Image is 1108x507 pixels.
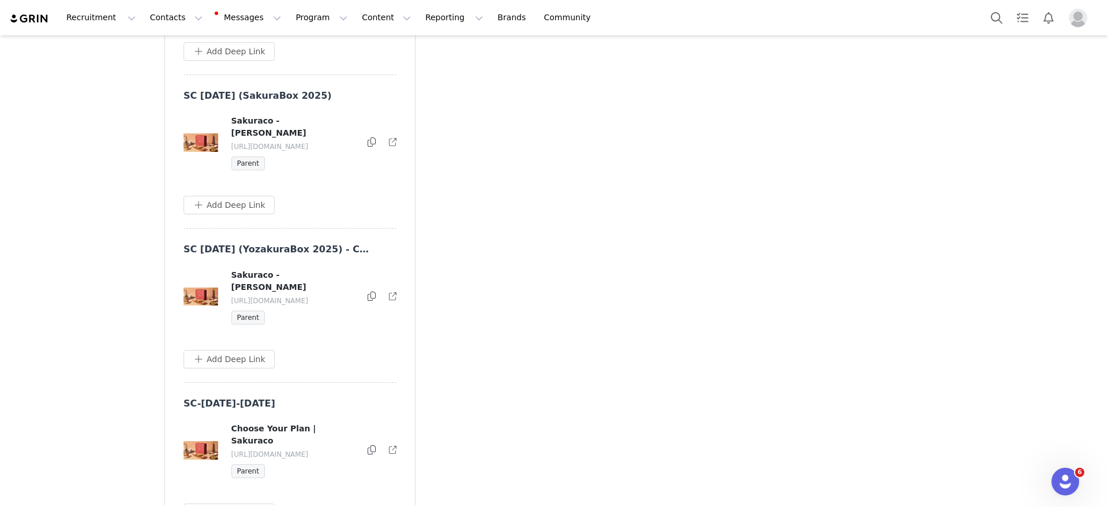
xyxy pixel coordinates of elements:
button: Recruitment [59,5,143,31]
button: Search [984,5,1009,31]
button: Notifications [1036,5,1061,31]
span: 6 [1075,468,1084,477]
button: Reporting [418,5,490,31]
h3: SC-[DATE]-[DATE] [184,397,370,411]
span: Parent [231,464,265,478]
img: og-image.6c3f153a.png [184,288,218,305]
h3: SC [DATE] (YozakuraBox 2025) - Campaign Page [184,243,370,256]
a: Brands [491,5,536,31]
img: og-image.6c3f153a.png [184,133,218,151]
button: Program [289,5,354,31]
button: Content [355,5,418,31]
button: Contacts [143,5,209,31]
img: grin logo [9,13,50,24]
button: Profile [1062,9,1099,27]
h4: Sakuraco - [PERSON_NAME] [231,269,355,293]
h4: Sakuraco - [PERSON_NAME] [231,115,355,139]
a: Community [537,5,603,31]
span: Parent [231,311,265,325]
img: og-image.6c3f153a.png [184,441,218,459]
p: [URL][DOMAIN_NAME] [231,141,355,152]
p: [URL][DOMAIN_NAME] [231,296,355,306]
button: Add Deep Link [184,42,275,61]
button: Messages [210,5,288,31]
p: [URL][DOMAIN_NAME] [231,449,355,460]
button: Add Deep Link [184,350,275,368]
span: Parent [231,156,265,170]
h4: Choose Your Plan | Sakuraco [231,423,355,447]
iframe: Intercom live chat [1051,468,1079,495]
a: Tasks [1010,5,1035,31]
button: Add Deep Link [184,196,275,214]
h3: SC [DATE] (SakuraBox 2025) [184,89,370,103]
body: Rich Text Area. Press ALT-0 for help. [9,9,474,22]
img: placeholder-profile.jpg [1069,9,1087,27]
